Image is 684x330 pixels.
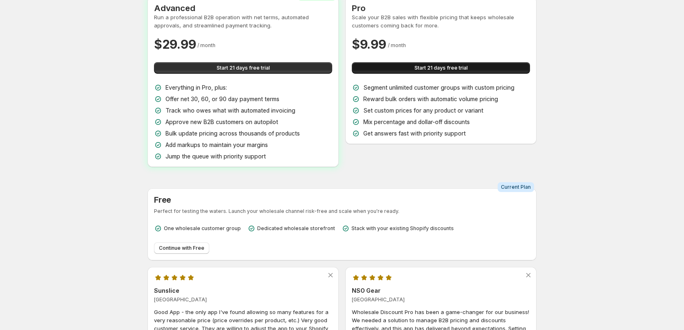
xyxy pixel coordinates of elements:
[154,3,332,13] h3: Advanced
[154,242,209,254] button: Continue with Free
[165,107,295,114] span: Track who owes what with automated invoicing
[363,106,483,115] p: Set custom prices for any product or variant
[363,84,514,92] p: Segment unlimited customer groups with custom pricing
[351,225,454,232] p: Stack with your existing Shopify discounts
[165,118,278,125] span: Approve new B2B customers on autopilot
[197,42,215,48] span: / month
[352,287,530,295] h3: NSO Gear
[414,65,468,71] span: Start 21 days free trial
[257,225,335,232] p: Dedicated wholesale storefront
[159,245,204,251] span: Continue with Free
[165,95,279,102] span: Offer net 30, 60, or 90 day payment terms
[352,3,530,13] h3: Pro
[352,36,386,52] h2: $ 9.99
[154,287,332,295] h3: Sunslice
[388,42,406,48] span: / month
[154,208,530,215] p: Perfect for testing the waters. Launch your wholesale channel risk-free and scale when you're ready.
[363,95,498,103] p: Reward bulk orders with automatic volume pricing
[154,62,332,74] button: Start 21 days free trial
[154,13,332,29] p: Run a professional B2B operation with net terms, automated approvals, and streamlined payment tra...
[363,118,470,126] p: Mix percentage and dollar-off discounts
[165,129,300,138] p: Bulk update pricing across thousands of products
[352,62,530,74] button: Start 21 days free trial
[352,296,530,303] p: [GEOGRAPHIC_DATA]
[363,129,466,138] p: Get answers fast with priority support
[501,184,531,190] span: Current Plan
[217,65,270,71] span: Start 21 days free trial
[154,195,530,205] h3: Free
[165,141,268,148] span: Add markups to maintain your margins
[154,36,196,52] h2: $ 29.99
[352,13,530,29] p: Scale your B2B sales with flexible pricing that keeps wholesale customers coming back for more.
[164,225,241,232] p: One wholesale customer group
[165,84,227,91] span: Everything in Pro, plus:
[165,153,266,160] span: Jump the queue with priority support
[154,296,332,303] p: [GEOGRAPHIC_DATA]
